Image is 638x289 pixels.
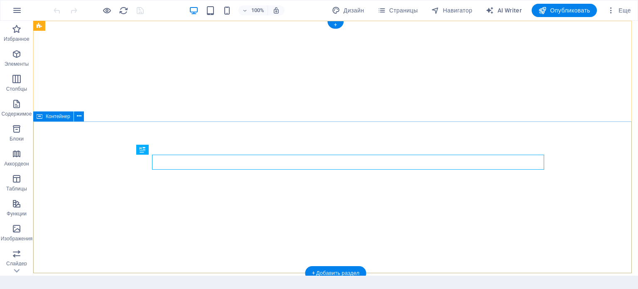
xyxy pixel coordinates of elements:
div: Дизайн (Ctrl+Alt+Y) [329,4,368,17]
div: + Добавить раздел [305,266,366,280]
button: Опубликовать [532,4,597,17]
p: Элементы [5,61,29,67]
p: Слайдер [6,260,27,267]
div: + [327,21,344,29]
button: Навигатор [428,4,476,17]
button: Страницы [374,4,421,17]
span: AI Writer [486,6,522,15]
button: Еще [604,4,634,17]
span: Еще [607,6,631,15]
p: Таблицы [6,185,27,192]
p: Функции [7,210,27,217]
button: AI Writer [482,4,525,17]
p: Изображения [1,235,33,242]
span: Опубликовать [538,6,590,15]
h6: 100% [251,5,264,15]
i: Перезагрузить страницу [119,6,128,15]
p: Столбцы [6,86,27,92]
span: Страницы [378,6,418,15]
p: Избранное [4,36,29,42]
span: Навигатор [431,6,472,15]
p: Содержимое [2,111,32,117]
button: reload [118,5,128,15]
span: Контейнер [46,114,70,119]
i: При изменении размера уровень масштабирования подстраивается автоматически в соответствии с выбра... [272,7,280,14]
button: Нажмите здесь, чтобы выйти из режима предварительного просмотра и продолжить редактирование [102,5,112,15]
span: Дизайн [332,6,364,15]
p: Аккордеон [4,161,29,167]
p: Блоки [10,136,24,142]
button: 100% [238,5,268,15]
button: Дизайн [329,4,368,17]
